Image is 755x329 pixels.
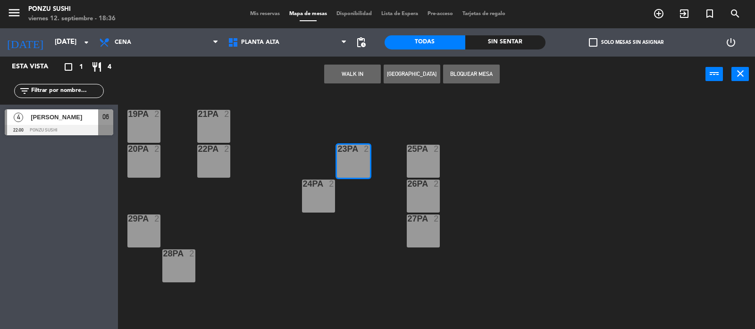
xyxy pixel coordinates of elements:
[731,67,749,81] button: close
[423,11,458,16] span: Pre-acceso
[91,61,102,73] i: restaurant
[128,214,129,223] div: 29PA
[63,61,74,73] i: crop_square
[434,145,439,153] div: 2
[102,111,109,123] span: 06
[679,8,690,19] i: exit_to_app
[81,37,92,48] i: arrow_drop_down
[14,113,23,122] span: 4
[28,5,116,14] div: Ponzu Sushi
[589,38,597,47] span: check_box_outline_blank
[434,214,439,223] div: 2
[115,39,131,46] span: Cena
[434,180,439,188] div: 2
[332,11,377,16] span: Disponibilidad
[384,65,440,83] button: [GEOGRAPHIC_DATA]
[198,110,199,118] div: 21PA
[465,35,546,49] div: Sin sentar
[163,249,164,258] div: 28PA
[355,37,367,48] span: pending_actions
[79,62,83,73] span: 1
[154,110,160,118] div: 2
[285,11,332,16] span: Mapa de mesas
[385,35,465,49] div: Todas
[128,110,129,118] div: 19PA
[458,11,510,16] span: Tarjetas de regalo
[128,145,129,153] div: 20PA
[5,61,68,73] div: Esta vista
[108,62,111,73] span: 4
[189,249,195,258] div: 2
[730,8,741,19] i: search
[198,145,199,153] div: 22PA
[735,68,746,79] i: close
[224,145,230,153] div: 2
[377,11,423,16] span: Lista de Espera
[653,8,664,19] i: add_circle_outline
[31,112,98,122] span: [PERSON_NAME]
[154,214,160,223] div: 2
[725,37,737,48] i: power_settings_new
[329,180,335,188] div: 2
[589,38,663,47] label: Solo mesas sin asignar
[28,14,116,24] div: viernes 12. septiembre - 18:36
[245,11,285,16] span: Mis reservas
[241,39,279,46] span: Planta Alta
[704,8,715,19] i: turned_in_not
[709,68,720,79] i: power_input
[443,65,500,83] button: Bloquear Mesa
[154,145,160,153] div: 2
[7,6,21,23] button: menu
[30,86,103,96] input: Filtrar por nombre...
[324,65,381,83] button: WALK IN
[19,85,30,97] i: filter_list
[7,6,21,20] i: menu
[364,145,369,153] div: 2
[705,67,723,81] button: power_input
[224,110,230,118] div: 2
